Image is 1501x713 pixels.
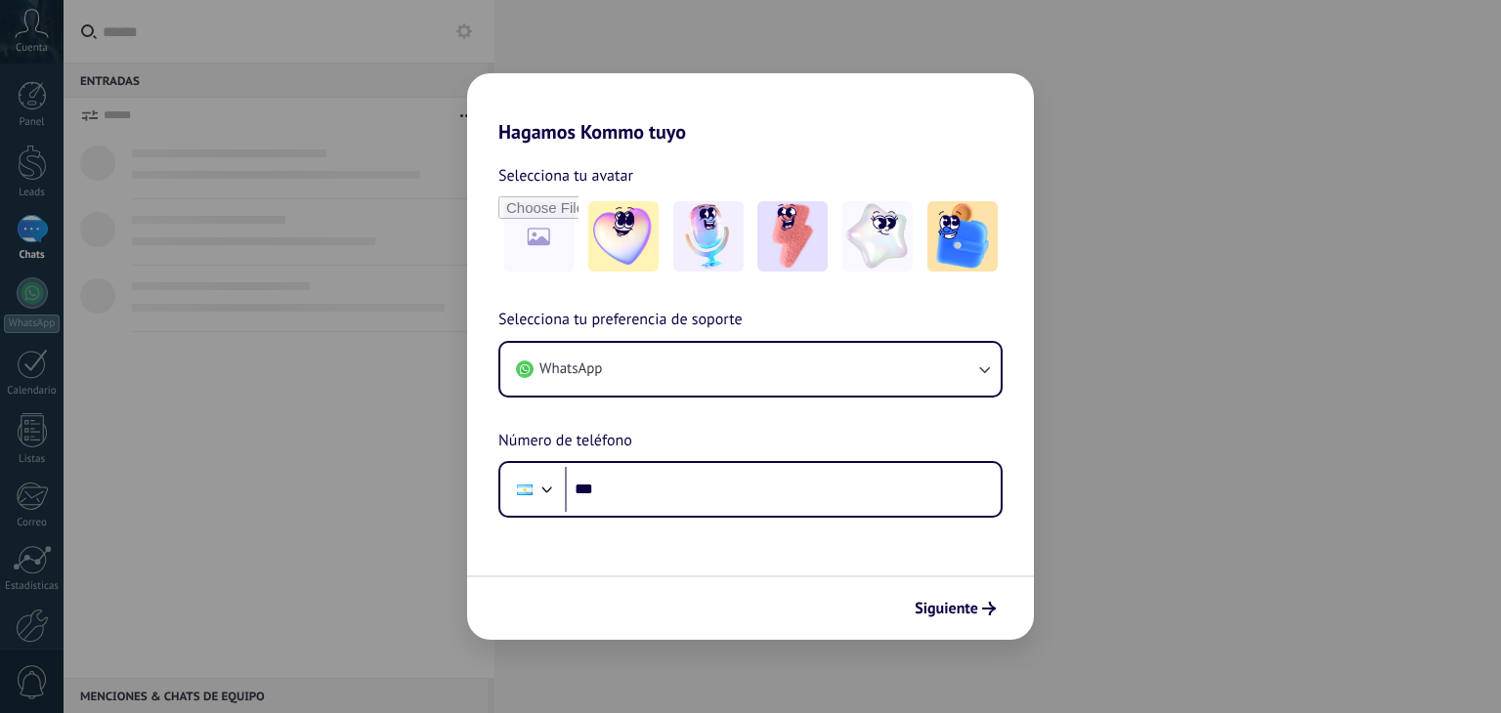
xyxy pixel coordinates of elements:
img: -2.jpeg [673,201,744,272]
img: -1.jpeg [588,201,659,272]
div: Argentina: + 54 [506,469,543,510]
span: Número de teléfono [498,429,632,454]
span: Siguiente [915,602,978,615]
span: WhatsApp [539,359,602,379]
img: -5.jpeg [927,201,998,272]
img: -3.jpeg [757,201,828,272]
img: -4.jpeg [842,201,913,272]
h2: Hagamos Kommo tuyo [467,73,1034,144]
button: Siguiente [906,592,1005,625]
button: WhatsApp [500,343,1001,396]
span: Selecciona tu preferencia de soporte [498,308,743,333]
span: Selecciona tu avatar [498,163,633,189]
